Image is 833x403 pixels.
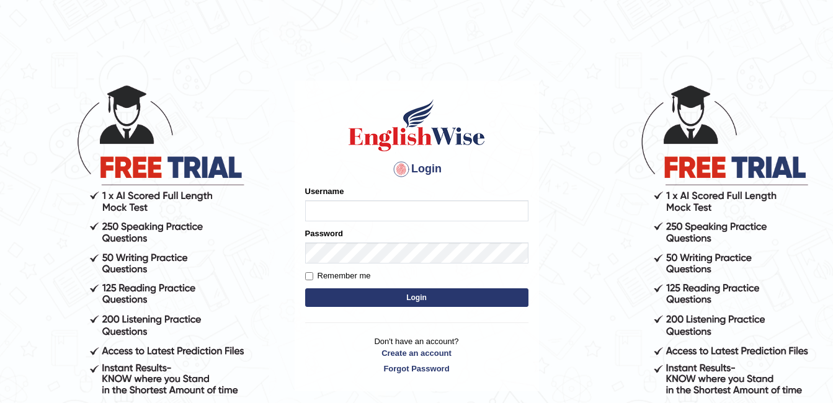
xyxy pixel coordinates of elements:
p: Don't have an account? [305,335,528,374]
h4: Login [305,159,528,179]
a: Create an account [305,347,528,359]
label: Password [305,228,343,239]
input: Remember me [305,272,313,280]
img: Logo of English Wise sign in for intelligent practice with AI [346,97,488,153]
button: Login [305,288,528,307]
label: Remember me [305,270,371,282]
a: Forgot Password [305,363,528,374]
label: Username [305,185,344,197]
